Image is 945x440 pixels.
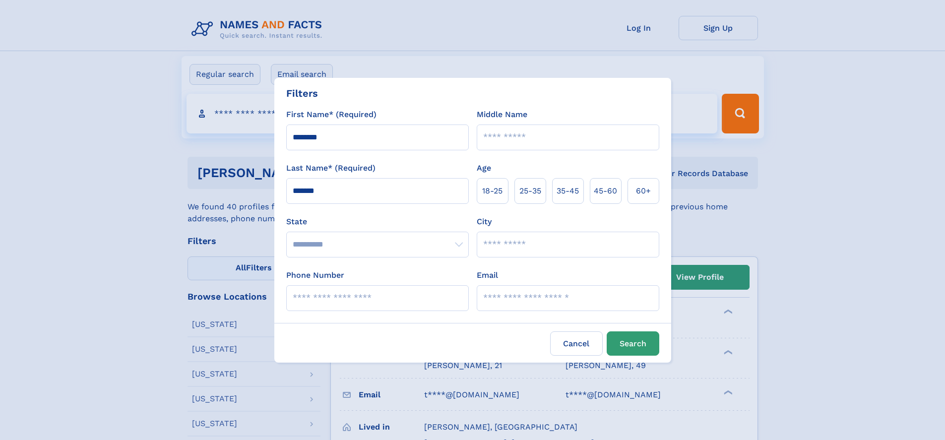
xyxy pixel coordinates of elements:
[477,269,498,281] label: Email
[477,216,492,228] label: City
[594,185,617,197] span: 45‑60
[557,185,579,197] span: 35‑45
[286,86,318,101] div: Filters
[607,331,659,356] button: Search
[286,269,344,281] label: Phone Number
[286,216,469,228] label: State
[286,109,377,121] label: First Name* (Required)
[482,185,503,197] span: 18‑25
[550,331,603,356] label: Cancel
[477,162,491,174] label: Age
[286,162,376,174] label: Last Name* (Required)
[636,185,651,197] span: 60+
[477,109,527,121] label: Middle Name
[519,185,541,197] span: 25‑35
